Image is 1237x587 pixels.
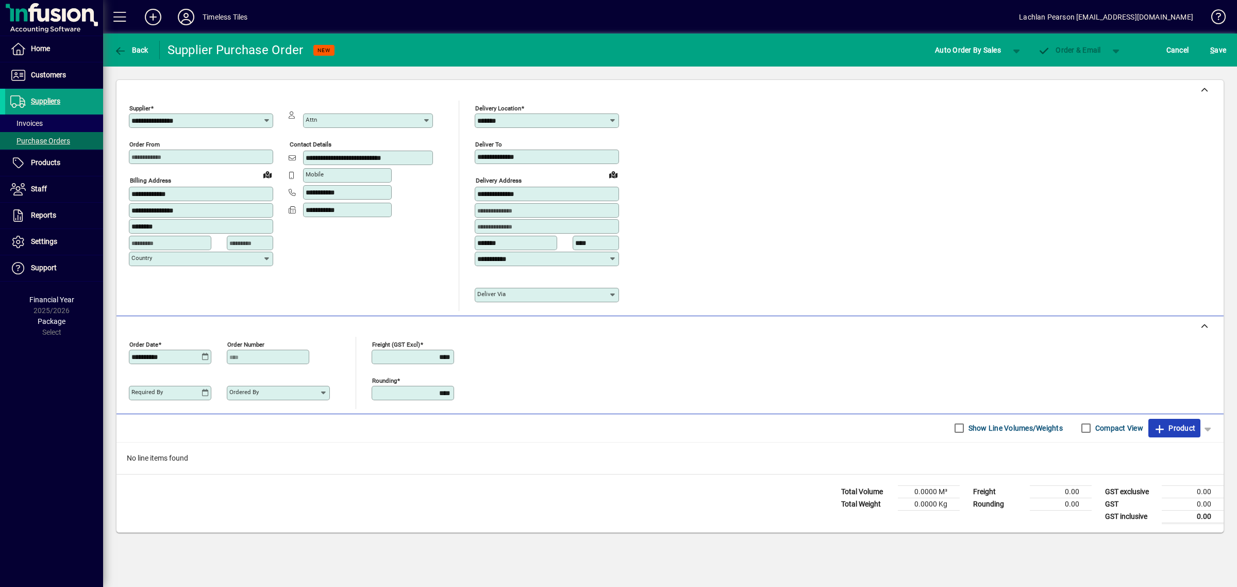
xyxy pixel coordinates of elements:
[317,47,330,54] span: NEW
[306,171,324,178] mat-label: Mobile
[1093,423,1143,433] label: Compact View
[1030,485,1092,498] td: 0.00
[38,317,65,325] span: Package
[836,498,898,510] td: Total Weight
[1162,485,1224,498] td: 0.00
[31,158,60,167] span: Products
[129,340,158,348] mat-label: Order date
[229,388,259,396] mat-label: Ordered by
[131,254,152,262] mat-label: Country
[31,185,47,193] span: Staff
[5,176,103,202] a: Staff
[103,41,160,59] app-page-header-button: Back
[605,166,622,183] a: View on map
[968,498,1030,510] td: Rounding
[116,443,1224,474] div: No line items found
[137,8,170,26] button: Add
[31,97,60,105] span: Suppliers
[898,485,960,498] td: 0.0000 M³
[1166,42,1189,58] span: Cancel
[5,255,103,281] a: Support
[31,71,66,79] span: Customers
[5,62,103,88] a: Customers
[372,377,397,384] mat-label: Rounding
[1210,42,1226,58] span: ave
[31,44,50,53] span: Home
[966,423,1063,433] label: Show Line Volumes/Weights
[1030,498,1092,510] td: 0.00
[898,498,960,510] td: 0.0000 Kg
[10,119,43,127] span: Invoices
[131,388,163,396] mat-label: Required by
[1100,498,1162,510] td: GST
[1210,46,1214,54] span: S
[168,42,304,58] div: Supplier Purchase Order
[1208,41,1229,59] button: Save
[5,36,103,62] a: Home
[129,141,160,148] mat-label: Order from
[203,9,247,25] div: Timeless Tiles
[372,340,420,348] mat-label: Freight (GST excl)
[477,290,506,298] mat-label: Deliver via
[31,237,57,246] span: Settings
[5,115,103,132] a: Invoices
[930,41,1006,59] button: Auto Order By Sales
[170,8,203,26] button: Profile
[1019,9,1193,25] div: Lachlan Pearson [EMAIL_ADDRESS][DOMAIN_NAME]
[129,105,151,112] mat-label: Supplier
[5,229,103,255] a: Settings
[1164,41,1192,59] button: Cancel
[1100,485,1162,498] td: GST exclusive
[31,211,56,219] span: Reports
[1162,498,1224,510] td: 0.00
[968,485,1030,498] td: Freight
[1203,2,1224,36] a: Knowledge Base
[836,485,898,498] td: Total Volume
[114,46,148,54] span: Back
[5,203,103,229] a: Reports
[475,105,521,112] mat-label: Delivery Location
[475,141,502,148] mat-label: Deliver To
[31,264,57,272] span: Support
[1038,46,1101,54] span: Order & Email
[1162,510,1224,523] td: 0.00
[1033,41,1106,59] button: Order & Email
[935,42,1001,58] span: Auto Order By Sales
[1154,420,1195,436] span: Product
[1100,510,1162,523] td: GST inclusive
[259,166,276,183] a: View on map
[10,137,70,145] span: Purchase Orders
[1148,419,1200,437] button: Product
[306,116,317,123] mat-label: Attn
[227,340,264,348] mat-label: Order number
[111,41,151,59] button: Back
[5,132,103,150] a: Purchase Orders
[5,150,103,176] a: Products
[29,296,74,304] span: Financial Year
